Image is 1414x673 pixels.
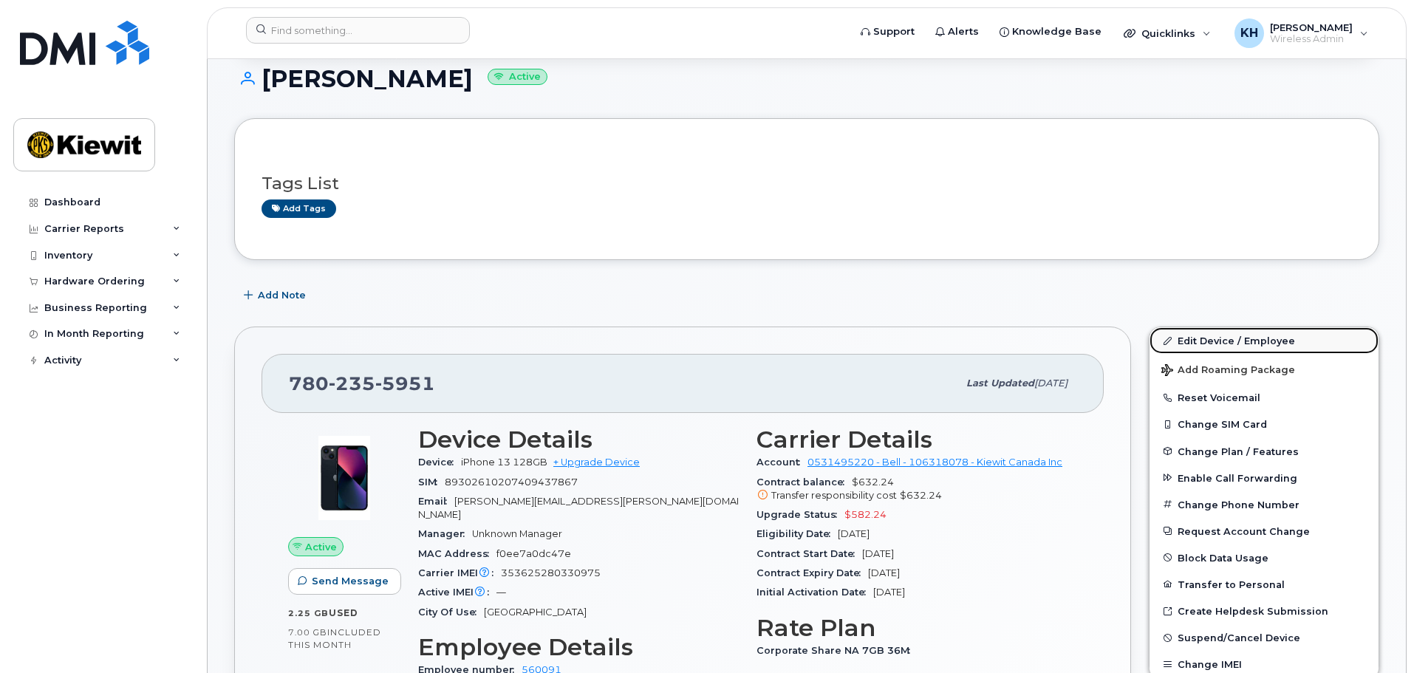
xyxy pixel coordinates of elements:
span: Manager [418,528,472,539]
a: Add tags [262,199,336,218]
h3: Carrier Details [756,426,1077,453]
span: Transfer responsibility cost [771,490,897,501]
button: Transfer to Personal [1150,571,1379,598]
div: Kyla Habberfield [1224,18,1379,48]
button: Reset Voicemail [1150,384,1379,411]
span: Corporate Share NA 7GB 36M [756,645,918,656]
a: Knowledge Base [989,17,1112,47]
span: Unknown Manager [472,528,562,539]
button: Request Account Change [1150,518,1379,544]
span: Add Roaming Package [1161,364,1295,378]
span: 7.00 GB [288,627,327,638]
h1: [PERSON_NAME] [234,66,1379,92]
span: Quicklinks [1141,27,1195,39]
span: [DATE] [1034,378,1068,389]
span: Eligibility Date [756,528,838,539]
span: Active IMEI [418,587,496,598]
button: Change Plan / Features [1150,438,1379,465]
button: Add Note [234,282,318,309]
span: Suspend/Cancel Device [1178,632,1300,643]
img: image20231002-3703462-1ig824h.jpeg [300,434,389,522]
span: Last updated [966,378,1034,389]
button: Add Roaming Package [1150,354,1379,384]
span: [GEOGRAPHIC_DATA] [484,607,587,618]
input: Find something... [246,17,470,44]
span: 780 [289,372,435,394]
button: Suspend/Cancel Device [1150,624,1379,651]
span: iPhone 13 128GB [461,457,547,468]
button: Change Phone Number [1150,491,1379,518]
span: 235 [329,372,375,394]
a: Alerts [925,17,989,47]
span: Change Plan / Features [1178,445,1299,457]
span: 353625280330975 [501,567,601,578]
iframe: Messenger Launcher [1350,609,1403,662]
span: City Of Use [418,607,484,618]
h3: Employee Details [418,634,739,660]
span: Contract Expiry Date [756,567,868,578]
span: included this month [288,626,381,651]
span: [PERSON_NAME][EMAIL_ADDRESS][PERSON_NAME][DOMAIN_NAME] [418,496,739,520]
span: [PERSON_NAME] [1270,21,1353,33]
span: Upgrade Status [756,509,844,520]
span: Alerts [948,24,979,39]
a: Edit Device / Employee [1150,327,1379,354]
span: Contract balance [756,476,852,488]
a: 0531495220 - Bell - 106318078 - Kiewit Canada Inc [807,457,1062,468]
button: Enable Call Forwarding [1150,465,1379,491]
span: $632.24 [900,490,942,501]
span: 89302610207409437867 [445,476,578,488]
span: Knowledge Base [1012,24,1102,39]
span: used [329,607,358,618]
span: 2.25 GB [288,608,329,618]
h3: Device Details [418,426,739,453]
button: Send Message [288,568,401,595]
span: Wireless Admin [1270,33,1353,45]
span: Email [418,496,454,507]
div: Quicklinks [1113,18,1221,48]
span: 5951 [375,372,435,394]
span: f0ee7a0dc47e [496,548,571,559]
span: SIM [418,476,445,488]
a: + Upgrade Device [553,457,640,468]
a: Support [850,17,925,47]
span: [DATE] [868,567,900,578]
button: Block Data Usage [1150,544,1379,571]
span: KH [1240,24,1258,42]
span: Active [305,540,337,554]
span: Send Message [312,574,389,588]
span: Device [418,457,461,468]
span: Support [873,24,915,39]
small: Active [488,69,547,86]
h3: Rate Plan [756,615,1077,641]
span: — [496,587,506,598]
span: Account [756,457,807,468]
span: $582.24 [844,509,887,520]
h3: Tags List [262,174,1352,193]
span: Carrier IMEI [418,567,501,578]
span: [DATE] [838,528,870,539]
a: Create Helpdesk Submission [1150,598,1379,624]
span: Contract Start Date [756,548,862,559]
span: MAC Address [418,548,496,559]
span: Enable Call Forwarding [1178,472,1297,483]
span: Initial Activation Date [756,587,873,598]
span: Add Note [258,288,306,302]
span: [DATE] [873,587,905,598]
button: Change SIM Card [1150,411,1379,437]
span: $632.24 [756,476,1077,503]
span: [DATE] [862,548,894,559]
